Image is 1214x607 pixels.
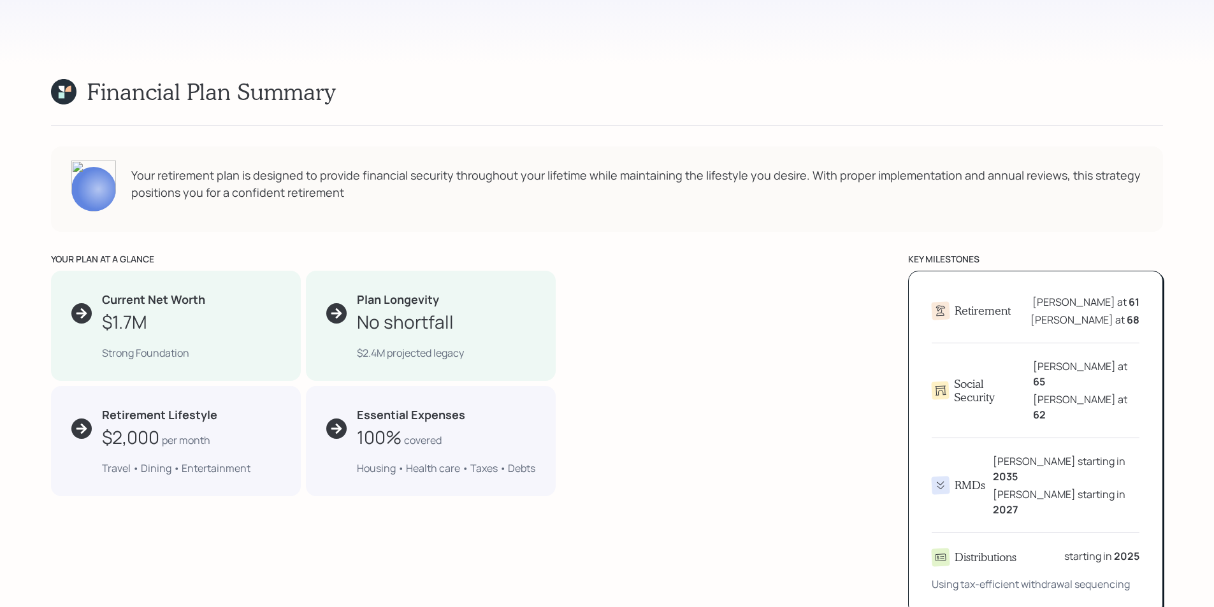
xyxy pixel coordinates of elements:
[1114,549,1139,563] b: 2025
[955,550,1016,564] h4: Distributions
[102,292,205,307] b: Current Net Worth
[1127,313,1139,327] b: 68
[102,407,217,422] b: Retirement Lifestyle
[1032,294,1139,310] div: [PERSON_NAME] at
[131,167,1143,201] div: Your retirement plan is designed to provide financial security throughout your lifetime while mai...
[1129,295,1139,309] b: 61
[404,432,442,448] div: covered
[955,478,985,492] h4: RMDs
[1033,408,1046,422] b: 62
[1064,548,1139,564] div: starting in
[87,78,335,105] h1: Financial Plan Summary
[993,503,1018,517] b: 2027
[954,377,1025,404] h4: Social Security
[993,487,1139,517] div: [PERSON_NAME] starting in
[357,292,439,307] b: Plan Longevity
[955,304,1011,318] h4: Retirement
[357,308,454,335] div: No shortfall
[102,424,159,450] div: $2,000
[932,576,1139,592] div: Using tax-efficient withdrawal sequencing
[1033,392,1139,422] div: [PERSON_NAME] at
[908,252,1163,266] div: key milestones
[102,345,280,361] div: Strong Foundation
[357,461,535,476] div: Housing • Health care • Taxes • Debts
[993,469,1018,483] b: 2035
[993,453,1139,484] div: [PERSON_NAME] starting in
[1033,359,1139,389] div: [PERSON_NAME] at
[357,407,465,422] b: Essential Expenses
[102,308,147,335] div: $1.7M
[102,461,280,476] div: Travel • Dining • Entertainment
[357,424,401,450] div: 100%
[51,252,556,266] div: your plan at a glance
[162,432,210,448] div: per month
[357,345,535,361] div: $2.4M projected legacy
[1030,312,1139,327] div: [PERSON_NAME] at
[1033,375,1045,389] b: 65
[71,161,116,211] img: michael-russo-headshot.png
